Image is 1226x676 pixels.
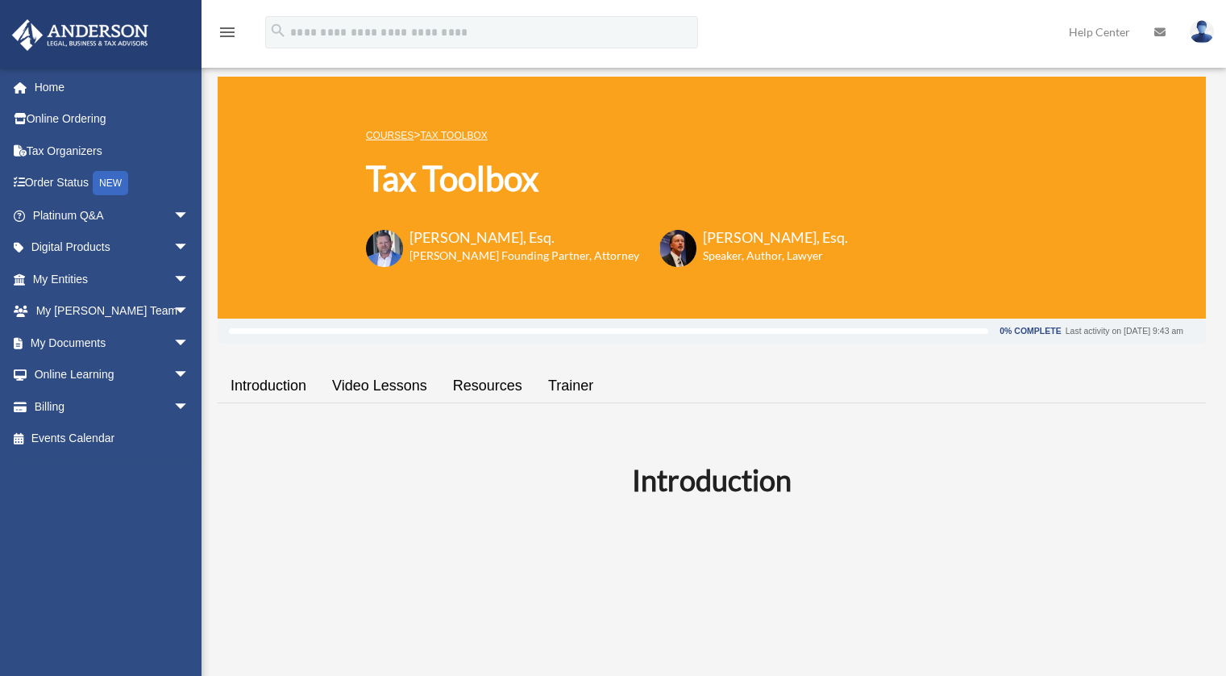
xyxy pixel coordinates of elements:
img: Toby-circle-head.png [366,230,403,267]
h6: [PERSON_NAME] Founding Partner, Attorney [409,248,639,264]
h6: Speaker, Author, Lawyer [703,248,828,264]
span: arrow_drop_down [173,390,206,424]
a: Order StatusNEW [11,167,214,200]
a: Online Ordering [11,103,214,136]
a: Online Learningarrow_drop_down [11,359,214,391]
a: menu [218,28,237,42]
a: My Entitiesarrow_drop_down [11,263,214,295]
span: arrow_drop_down [173,359,206,392]
a: Billingarrow_drop_down [11,390,214,423]
a: Digital Productsarrow_drop_down [11,232,214,264]
h3: [PERSON_NAME], Esq. [409,227,639,248]
i: search [269,22,287,40]
h2: Introduction [227,460,1196,500]
a: My Documentsarrow_drop_down [11,327,214,359]
a: Home [11,71,214,103]
h3: [PERSON_NAME], Esq. [703,227,848,248]
i: menu [218,23,237,42]
a: Trainer [535,363,606,409]
img: Anderson Advisors Platinum Portal [7,19,153,51]
a: Tax Organizers [11,135,214,167]
div: 0% Complete [1000,327,1061,336]
a: Video Lessons [319,363,440,409]
a: Resources [440,363,535,409]
a: Events Calendar [11,423,214,455]
span: arrow_drop_down [173,295,206,328]
span: arrow_drop_down [173,327,206,360]
span: arrow_drop_down [173,263,206,296]
h1: Tax Toolbox [366,155,848,202]
a: COURSES [366,130,414,141]
a: Platinum Q&Aarrow_drop_down [11,199,214,232]
span: arrow_drop_down [173,199,206,232]
a: My [PERSON_NAME] Teamarrow_drop_down [11,295,214,328]
div: Last activity on [DATE] 9:43 am [1066,327,1183,336]
div: NEW [93,171,128,195]
span: arrow_drop_down [173,232,206,265]
a: Tax Toolbox [420,130,487,141]
a: Introduction [218,363,319,409]
img: Scott-Estill-Headshot.png [659,230,696,267]
p: > [366,125,848,145]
